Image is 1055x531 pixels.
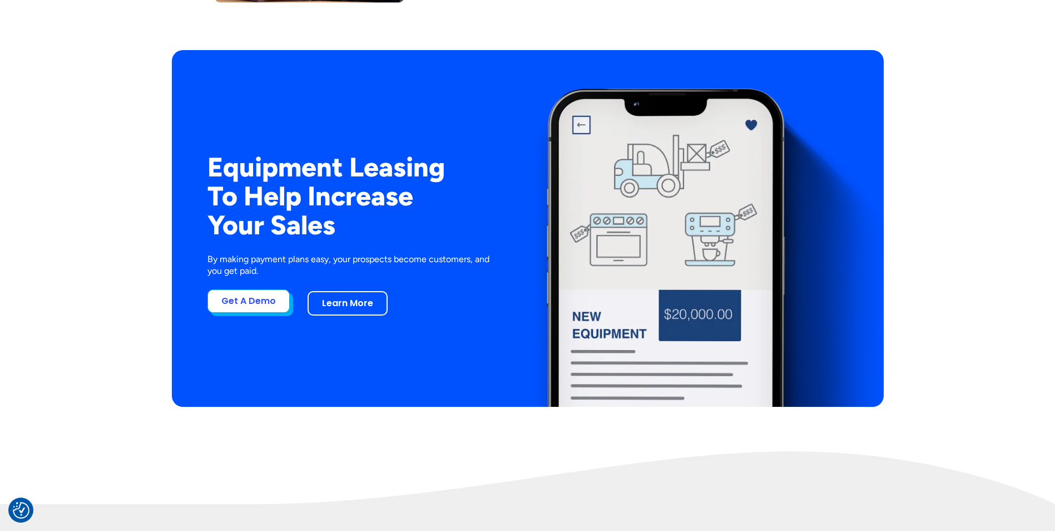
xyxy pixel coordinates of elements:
[13,502,29,519] img: Revisit consent button
[308,291,388,316] a: Learn More
[207,289,290,313] a: Get A Demo
[13,502,29,519] button: Consent Preferences
[207,254,506,277] p: By making payment plans easy, your prospects become customers, and you get paid.
[532,50,884,407] img: New equipment quote on the screen of a smart phone
[207,153,474,239] h2: Equipment Leasing To Help Increase Your Sales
